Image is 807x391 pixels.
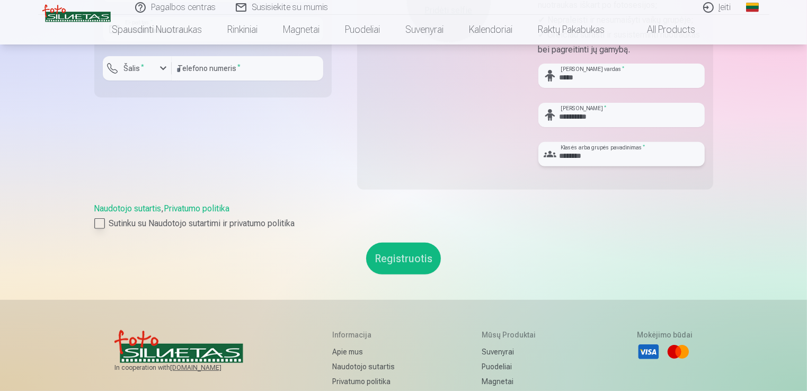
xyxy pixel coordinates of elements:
[94,202,713,230] div: ,
[667,340,690,363] li: Mastercard
[332,330,403,340] h5: Informacija
[103,56,172,81] button: Šalis*
[99,15,215,45] a: Spausdinti nuotraukas
[94,217,713,230] label: Sutinku su Naudotojo sutartimi ir privatumo politika
[393,15,456,45] a: Suvenyrai
[525,15,617,45] a: Raktų pakabukas
[215,15,270,45] a: Rinkiniai
[164,203,230,214] a: Privatumo politika
[332,374,403,389] a: Privatumo politika
[482,374,558,389] a: Magnetai
[637,330,693,340] h5: Mokėjimo būdai
[114,363,254,372] span: In cooperation with
[482,359,558,374] a: Puodeliai
[482,330,558,340] h5: Mūsų produktai
[170,363,247,372] a: [DOMAIN_NAME]
[482,344,558,359] a: Suvenyrai
[120,63,149,74] label: Šalis
[332,344,403,359] a: Apie mus
[637,340,660,363] li: Visa
[42,4,111,22] img: /v3
[270,15,332,45] a: Magnetai
[94,203,162,214] a: Naudotojo sutartis
[456,15,525,45] a: Kalendoriai
[332,15,393,45] a: Puodeliai
[332,359,403,374] a: Naudotojo sutartis
[617,15,708,45] a: All products
[366,243,441,274] button: Registruotis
